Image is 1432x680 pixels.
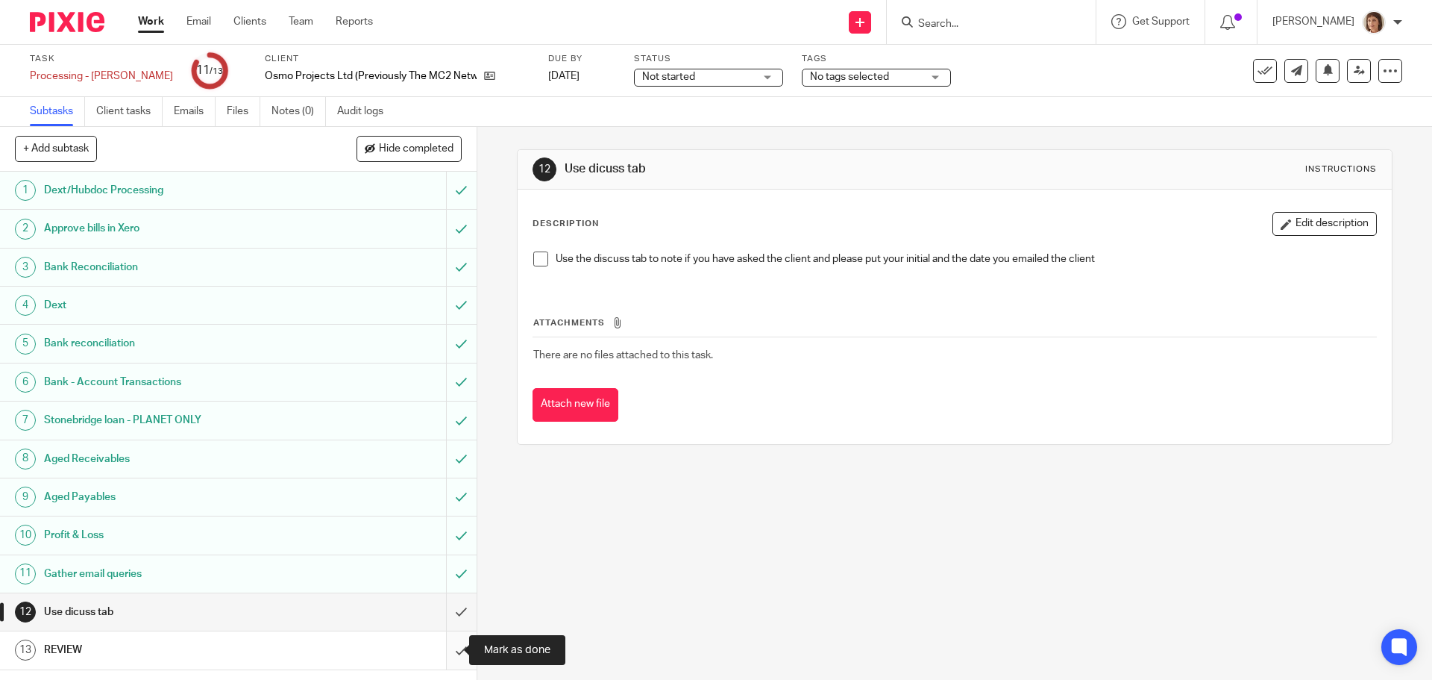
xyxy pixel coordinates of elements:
[15,525,36,546] div: 10
[174,97,216,126] a: Emails
[15,372,36,393] div: 6
[533,319,605,327] span: Attachments
[1272,14,1354,29] p: [PERSON_NAME]
[1132,16,1190,27] span: Get Support
[44,179,302,202] h1: Dext/Hubdoc Processing
[44,448,302,470] h1: Aged Receivables
[96,97,163,126] a: Client tasks
[15,136,97,161] button: + Add subtask
[634,53,783,65] label: Status
[533,157,556,181] div: 12
[336,14,373,29] a: Reports
[565,161,987,177] h1: Use dicuss tab
[548,71,580,81] span: [DATE]
[15,334,36,355] div: 5
[265,69,477,84] p: Osmo Projects Ltd (Previously The MC2 Network Ltd
[533,388,618,422] button: Attach new file
[233,14,266,29] a: Clients
[1305,163,1377,175] div: Instructions
[15,257,36,278] div: 3
[44,332,302,355] h1: Bank reconciliation
[30,12,104,32] img: Pixie
[15,449,36,470] div: 8
[30,69,173,84] div: Processing - [PERSON_NAME]
[30,53,173,65] label: Task
[15,564,36,584] div: 11
[810,72,889,82] span: No tags selected
[1272,212,1377,236] button: Edit description
[15,219,36,240] div: 2
[15,602,36,623] div: 12
[44,639,302,661] h1: REVIEW
[44,563,302,585] h1: Gather email queries
[533,218,599,230] p: Description
[44,256,302,278] h1: Bank Reconciliation
[196,62,223,79] div: 11
[15,640,36,661] div: 13
[337,97,395,126] a: Audit logs
[556,252,1375,266] p: Use the discuss tab to note if you have asked the client and please put your initial and the date...
[44,294,302,316] h1: Dext
[548,53,615,65] label: Due by
[15,410,36,431] div: 7
[210,67,223,75] small: /13
[917,18,1051,31] input: Search
[357,136,462,161] button: Hide completed
[44,371,302,393] h1: Bank - Account Transactions
[44,524,302,546] h1: Profit & Loss
[1362,10,1386,34] img: Pixie%204.jpg
[44,601,302,623] h1: Use dicuss tab
[44,409,302,431] h1: Stonebridge loan - PLANET ONLY
[138,14,164,29] a: Work
[44,217,302,240] h1: Approve bills in Xero
[533,350,713,361] span: There are no files attached to this task.
[271,97,326,126] a: Notes (0)
[802,53,951,65] label: Tags
[227,97,260,126] a: Files
[186,14,211,29] a: Email
[289,14,313,29] a: Team
[642,72,695,82] span: Not started
[44,486,302,508] h1: Aged Payables
[30,97,85,126] a: Subtasks
[30,69,173,84] div: Processing - Jaime
[379,143,453,155] span: Hide completed
[15,487,36,508] div: 9
[15,295,36,316] div: 4
[15,180,36,201] div: 1
[265,53,530,65] label: Client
